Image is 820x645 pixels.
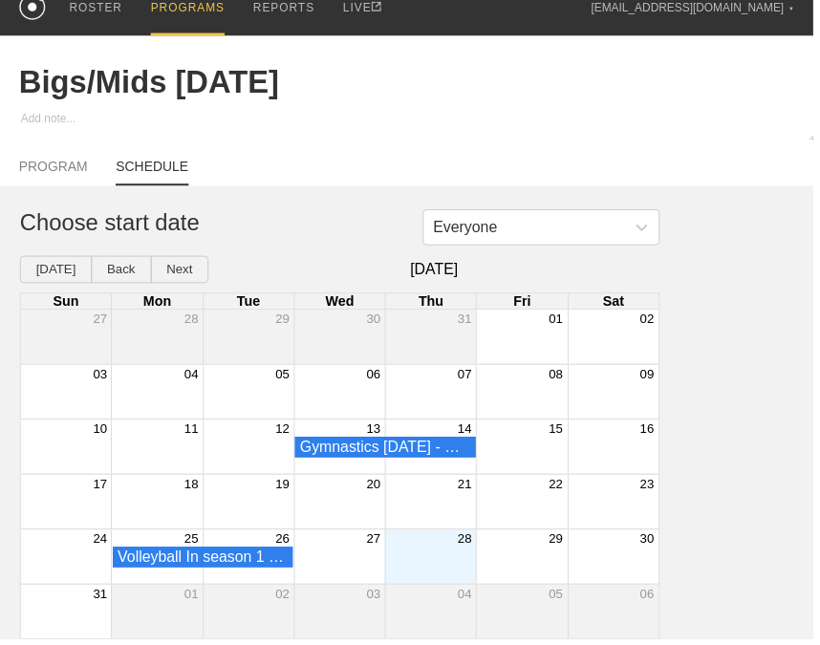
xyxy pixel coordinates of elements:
[144,296,173,312] span: Mon
[278,591,292,606] button: 02
[278,425,292,440] button: 12
[518,296,535,312] span: Fri
[185,425,200,440] button: 11
[724,553,820,645] iframe: Chat Widget
[462,591,476,606] button: 04
[210,264,665,281] span: [DATE]
[328,296,356,312] span: Wed
[370,370,384,384] button: 06
[437,221,502,238] div: Everyone
[185,591,200,606] button: 01
[370,481,384,495] button: 20
[462,314,476,329] button: 31
[645,370,659,384] button: 09
[94,536,108,550] button: 24
[462,370,476,384] button: 07
[462,536,476,550] button: 28
[553,591,568,606] button: 05
[553,536,568,550] button: 29
[645,314,659,329] button: 02
[645,591,659,606] button: 06
[20,295,665,645] div: Month View
[608,296,629,312] span: Sat
[94,425,108,440] button: 10
[94,481,108,495] button: 17
[462,481,476,495] button: 21
[239,296,263,312] span: Tue
[185,536,200,550] button: 25
[553,425,568,440] button: 15
[278,314,292,329] button: 29
[645,481,659,495] button: 23
[185,370,200,384] button: 04
[152,258,210,286] button: Next
[94,591,108,606] button: 31
[119,553,291,570] div: Volleyball In season 1 - Volleyball - Players
[278,536,292,550] button: 26
[462,425,476,440] button: 14
[370,536,384,550] button: 27
[370,314,384,329] button: 30
[20,211,645,238] h1: Choose start date
[370,591,384,606] button: 03
[20,258,93,286] button: [DATE]
[185,314,200,329] button: 28
[54,296,79,312] span: Sun
[370,425,384,440] button: 13
[645,536,659,550] button: 30
[553,314,568,329] button: 01
[94,314,108,329] button: 27
[553,481,568,495] button: 22
[94,370,108,384] button: 03
[278,370,292,384] button: 05
[19,161,88,185] a: PROGRAM
[185,481,200,495] button: 18
[278,481,292,495] button: 19
[117,161,189,187] a: SCHEDULE
[645,425,659,440] button: 16
[422,296,447,312] span: Thu
[302,442,474,460] div: Gymnastics Wednesday - Gymnastics - Gymnasts
[795,3,801,14] div: ▼
[553,370,568,384] button: 08
[92,258,153,286] button: Back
